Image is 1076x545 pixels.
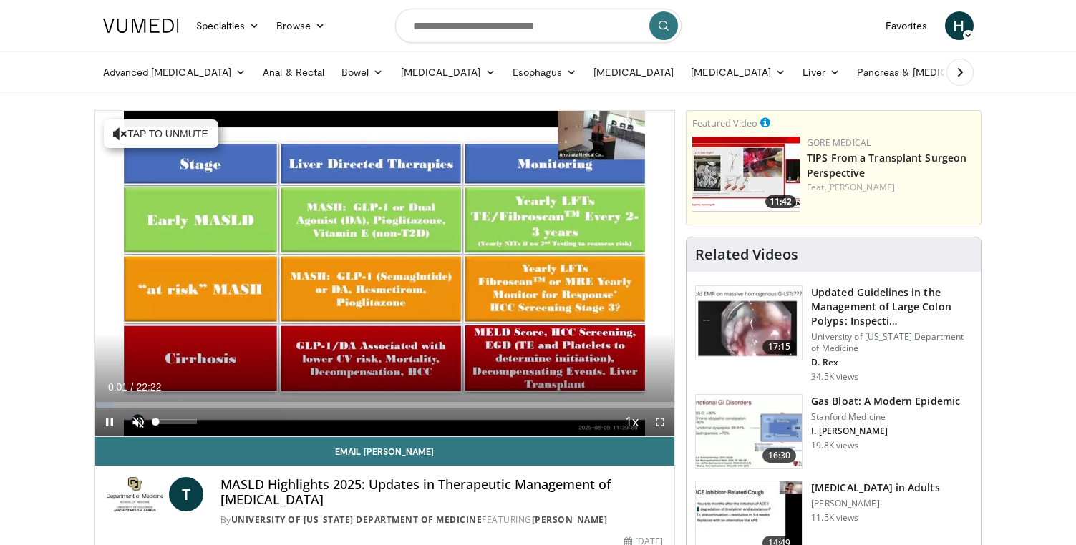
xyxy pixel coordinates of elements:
[765,195,796,208] span: 11:42
[504,58,586,87] a: Esophagus
[95,111,675,437] video-js: Video Player
[107,477,163,511] img: University of Colorado Department of Medicine
[692,137,800,212] img: 4003d3dc-4d84-4588-a4af-bb6b84f49ae6.150x105_q85_crop-smart_upscale.jpg
[231,514,483,526] a: University of [US_STATE] Department of Medicine
[682,58,794,87] a: [MEDICAL_DATA]
[268,11,334,40] a: Browse
[108,381,127,393] span: 0:01
[131,381,134,393] span: /
[532,514,608,526] a: [PERSON_NAME]
[794,58,848,87] a: Liver
[811,357,972,368] p: D. Rex
[95,408,124,436] button: Pause
[695,394,972,470] a: 16:30 Gas Bloat: A Modern Epidemic Stanford Medicine I. [PERSON_NAME] 19.8K views
[585,58,682,87] a: [MEDICAL_DATA]
[188,11,268,40] a: Specialties
[136,381,161,393] span: 22:22
[848,58,1016,87] a: Pancreas & [MEDICAL_DATA]
[807,181,975,194] div: Feat.
[811,394,960,408] h3: Gas Bloat: A Modern Epidemic
[617,408,646,436] button: Playback Rate
[392,58,504,87] a: [MEDICAL_DATA]
[95,402,675,408] div: Progress Bar
[220,477,663,508] h4: MASLD Highlights 2025: Updates in Therapeutic Management of [MEDICAL_DATA]
[811,411,960,423] p: Stanford Medicine
[104,119,218,148] button: Tap to unmute
[877,11,936,40] a: Favorites
[254,58,333,87] a: Anal & Rectal
[169,477,203,511] a: T
[94,58,255,87] a: Advanced [MEDICAL_DATA]
[696,286,802,360] img: dfcfcb0d-b871-4e1a-9f0c-9f64970f7dd8.150x105_q85_crop-smart_upscale.jpg
[811,371,858,383] p: 34.5K views
[811,481,939,495] h3: [MEDICAL_DATA] in Adults
[156,419,197,424] div: Volume Level
[95,437,675,466] a: Email [PERSON_NAME]
[395,9,682,43] input: Search topics, interventions
[811,498,939,509] p: [PERSON_NAME]
[220,514,663,526] div: By FEATURING
[827,181,895,193] a: [PERSON_NAME]
[333,58,392,87] a: Bowel
[811,512,858,524] p: 11.5K views
[646,408,674,436] button: Fullscreen
[103,19,179,33] img: VuMedi Logo
[695,285,972,383] a: 17:15 Updated Guidelines in the Management of Large Colon Polyps: Inspecti… University of [US_STA...
[811,440,858,451] p: 19.8K views
[692,117,757,129] small: Featured Video
[811,426,960,437] p: I. [PERSON_NAME]
[124,408,152,436] button: Unmute
[762,448,797,463] span: 16:30
[692,137,800,212] a: 11:42
[695,246,798,263] h4: Related Videos
[811,331,972,354] p: University of [US_STATE] Department of Medicine
[807,151,966,180] a: TIPS From a Transplant Surgeon Perspective
[762,340,797,354] span: 17:15
[807,137,871,149] a: Gore Medical
[811,285,972,328] h3: Updated Guidelines in the Management of Large Colon Polyps: Inspecti…
[945,11,974,40] a: H
[696,395,802,469] img: 480ec31d-e3c1-475b-8289-0a0659db689a.150x105_q85_crop-smart_upscale.jpg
